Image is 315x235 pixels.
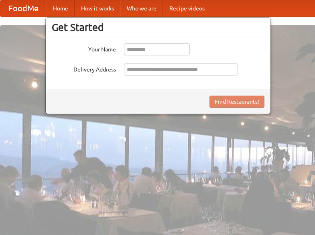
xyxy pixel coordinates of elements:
[163,0,211,16] a: Recipe videos
[209,96,264,108] button: Find Restaurants!
[0,0,47,16] a: FoodMe
[52,43,116,53] label: Your Name
[120,0,163,16] a: Who we are
[52,63,116,74] label: Delivery Address
[75,0,120,16] a: How it works
[52,21,264,33] h3: Get Started
[47,0,75,16] a: Home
